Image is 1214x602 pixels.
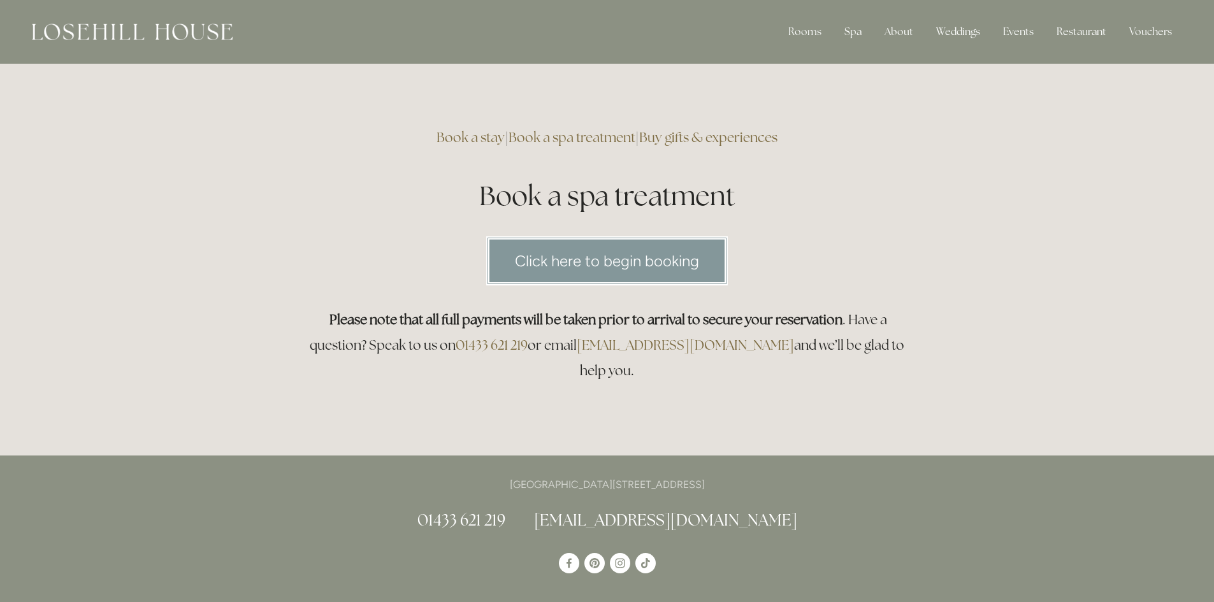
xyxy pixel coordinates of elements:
img: Losehill House [32,24,233,40]
div: Weddings [926,19,990,45]
a: Buy gifts & experiences [639,129,777,146]
p: [GEOGRAPHIC_DATA][STREET_ADDRESS] [303,476,912,493]
a: [EMAIL_ADDRESS][DOMAIN_NAME] [534,510,797,530]
a: 01433 621 219 [417,510,505,530]
a: [EMAIL_ADDRESS][DOMAIN_NAME] [577,336,794,354]
a: Click here to begin booking [486,236,728,285]
div: About [874,19,923,45]
div: Events [993,19,1044,45]
div: Restaurant [1046,19,1116,45]
div: Rooms [778,19,832,45]
a: Book a spa treatment [509,129,635,146]
a: Pinterest [584,553,605,573]
a: TikTok [635,553,656,573]
a: 01433 621 219 [456,336,528,354]
a: Instagram [610,553,630,573]
a: Vouchers [1119,19,1182,45]
h3: . Have a question? Speak to us on or email and we’ll be glad to help you. [303,307,912,383]
a: Book a stay [437,129,505,146]
a: Losehill House Hotel & Spa [559,553,579,573]
strong: Please note that all full payments will be taken prior to arrival to secure your reservation [329,311,842,328]
div: Spa [834,19,872,45]
h3: | | [303,125,912,150]
h1: Book a spa treatment [303,177,912,215]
